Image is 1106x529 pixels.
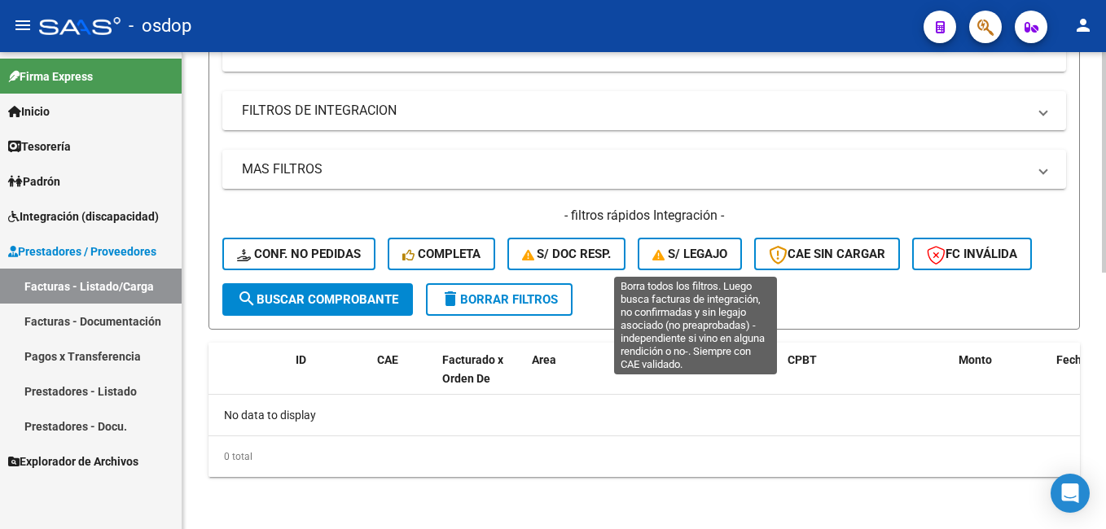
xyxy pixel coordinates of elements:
[222,91,1066,130] mat-expansion-panel-header: FILTROS DE INTEGRACION
[8,452,138,470] span: Explorador de Archivos
[222,207,1066,225] h4: - filtros rápidos Integración -
[659,343,781,414] datatable-header-cell: Razón Social
[8,103,50,120] span: Inicio
[665,353,733,366] span: Razón Social
[441,292,558,307] span: Borrar Filtros
[927,247,1017,261] span: FC Inválida
[208,436,1080,477] div: 0 total
[952,343,1050,414] datatable-header-cell: Monto
[377,353,398,366] span: CAE
[442,353,503,385] span: Facturado x Orden De
[8,208,159,225] span: Integración (discapacidad)
[289,343,371,414] datatable-header-cell: ID
[208,395,1080,435] div: No data to display
[222,150,1066,189] mat-expansion-panel-header: MAS FILTROS
[242,160,1027,178] mat-panel-title: MAS FILTROS
[402,247,481,261] span: Completa
[652,247,727,261] span: S/ legajo
[237,247,361,261] span: Conf. no pedidas
[8,243,156,260] span: Prestadores / Proveedores
[242,102,1027,120] mat-panel-title: FILTROS DE INTEGRACION
[8,138,71,155] span: Tesorería
[129,8,191,44] span: - osdop
[525,343,635,414] datatable-header-cell: Area
[237,292,398,307] span: Buscar Comprobante
[371,343,436,414] datatable-header-cell: CAE
[754,238,900,270] button: CAE SIN CARGAR
[8,68,93,85] span: Firma Express
[388,238,495,270] button: Completa
[441,289,460,308] mat-icon: delete
[912,238,1032,270] button: FC Inválida
[426,283,573,316] button: Borrar Filtros
[13,15,33,35] mat-icon: menu
[522,247,612,261] span: S/ Doc Resp.
[959,353,992,366] span: Monto
[1073,15,1093,35] mat-icon: person
[788,353,817,366] span: CPBT
[769,247,885,261] span: CAE SIN CARGAR
[222,283,413,316] button: Buscar Comprobante
[1051,474,1090,513] div: Open Intercom Messenger
[781,343,952,414] datatable-header-cell: CPBT
[222,238,375,270] button: Conf. no pedidas
[507,238,626,270] button: S/ Doc Resp.
[8,173,60,190] span: Padrón
[237,289,257,308] mat-icon: search
[638,238,742,270] button: S/ legajo
[532,353,556,366] span: Area
[296,353,306,366] span: ID
[436,343,525,414] datatable-header-cell: Facturado x Orden De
